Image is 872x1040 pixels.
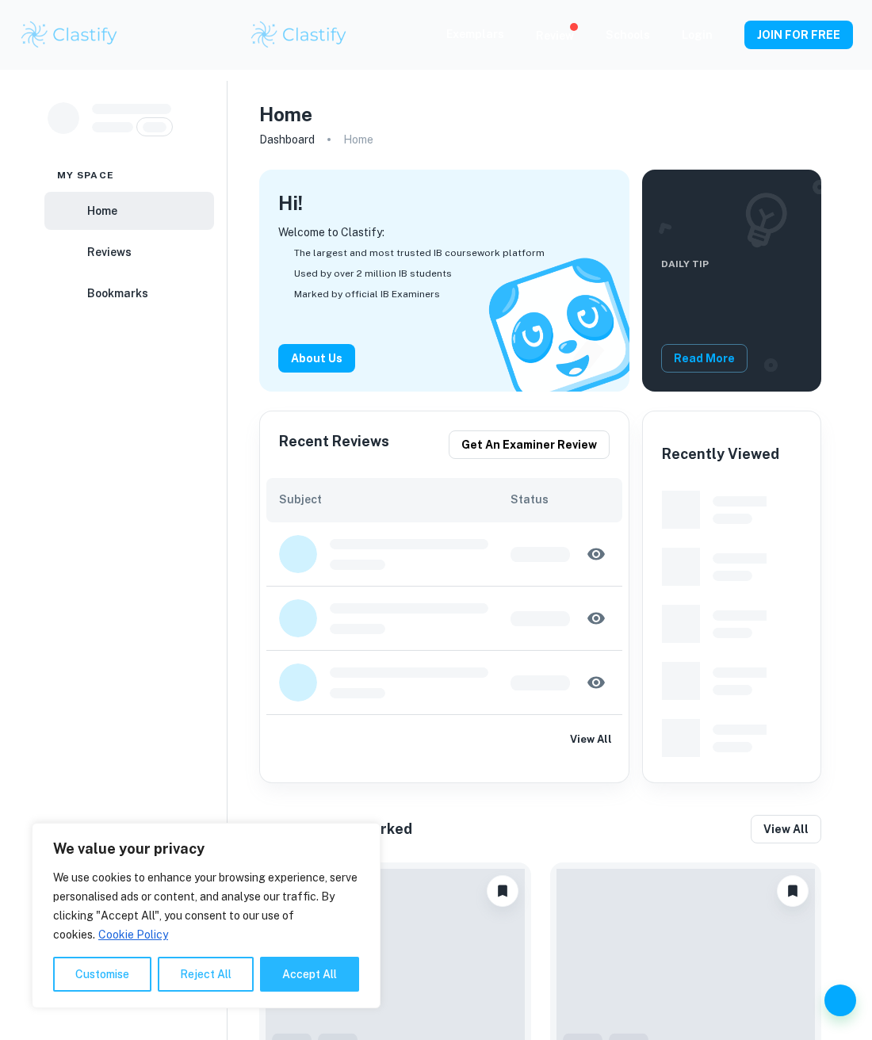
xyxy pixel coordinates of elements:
[824,985,856,1016] button: Help and Feedback
[259,100,312,128] h4: Home
[294,287,440,301] span: Marked by official IB Examiners
[278,189,303,217] h4: Hi !
[661,257,748,271] span: Daily Tip
[87,202,117,220] h6: Home
[87,243,132,261] h6: Reviews
[87,285,148,302] h6: Bookmarks
[278,344,355,373] button: About Us
[259,818,412,840] h6: Recently Bookmarked
[536,27,574,44] p: Review
[260,715,629,764] a: View All
[279,430,389,459] h6: Recent Reviews
[44,274,214,312] a: Bookmarks
[259,128,315,151] a: Dashboard
[19,19,120,51] img: Clastify logo
[279,491,511,508] h6: Subject
[44,233,214,271] a: Reviews
[662,443,779,465] h6: Recently Viewed
[53,868,359,944] p: We use cookies to enhance your browsing experience, serve personalised ads or content, and analys...
[294,246,545,260] span: The largest and most trusted IB coursework platform
[661,344,748,373] button: Read More
[53,957,151,992] button: Customise
[260,957,359,992] button: Accept All
[44,192,214,230] a: Home
[565,728,616,751] button: View All
[606,29,650,41] a: Schools
[744,21,853,49] button: JOIN FOR FREE
[53,839,359,858] p: We value your privacy
[511,491,610,508] h6: Status
[751,815,821,843] button: View all
[32,823,381,1008] div: We value your privacy
[294,266,452,281] span: Used by over 2 million IB students
[449,430,610,459] button: Get an examiner review
[158,957,254,992] button: Reject All
[278,224,610,241] p: Welcome to Clastify:
[57,168,114,182] span: My space
[682,29,713,41] a: Login
[446,25,504,43] p: Exemplars
[98,927,169,942] a: Cookie Policy
[249,19,350,51] img: Clastify logo
[343,131,373,148] p: Home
